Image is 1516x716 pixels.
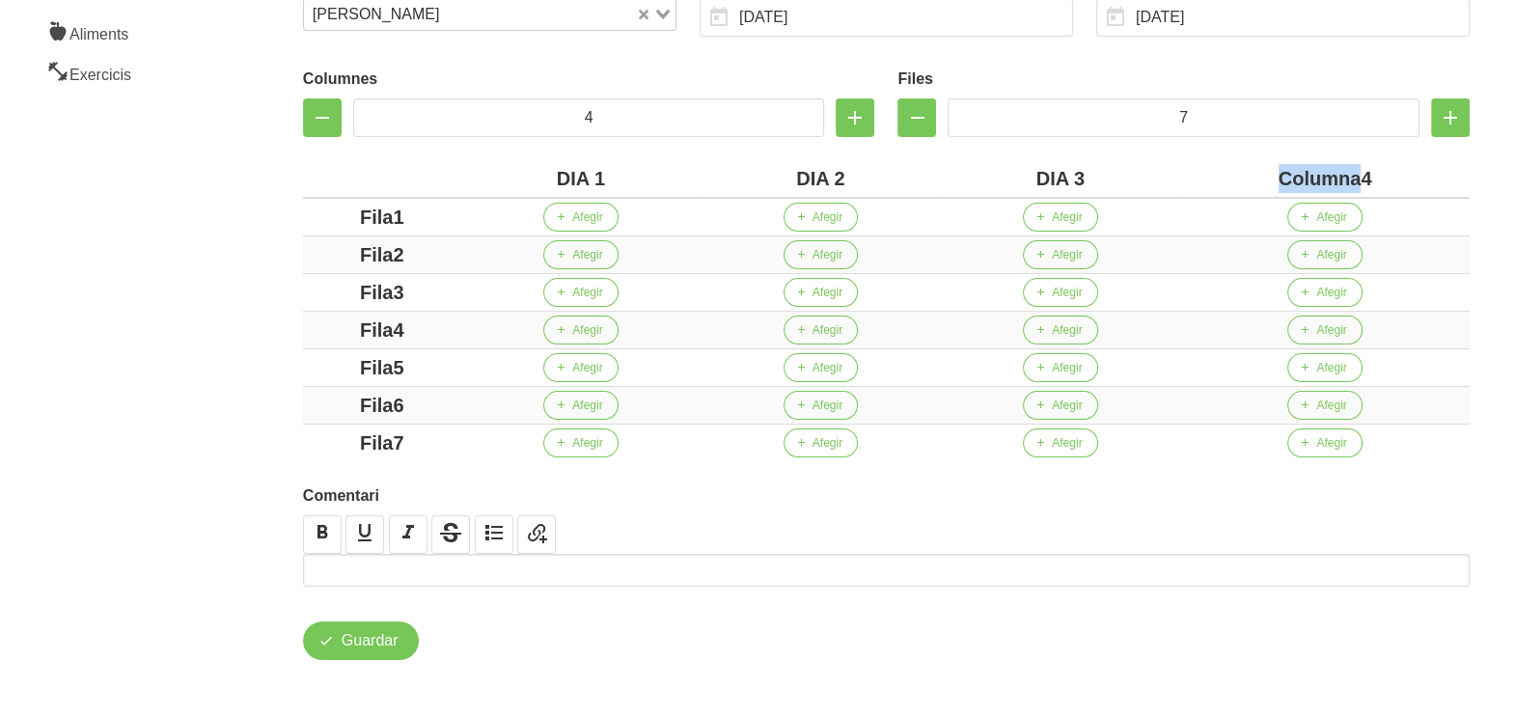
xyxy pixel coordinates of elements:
button: Afegir [1287,278,1362,307]
span: Afegir [1052,434,1082,452]
input: Search for option [446,3,633,26]
button: Afegir [1287,428,1362,457]
button: Afegir [1023,240,1097,269]
span: Afegir [813,208,842,226]
button: Afegir [784,316,858,344]
div: DIA 3 [949,164,1172,193]
div: Fila7 [311,428,454,457]
button: Afegir [784,391,858,420]
button: Afegir [543,428,618,457]
span: Afegir [813,359,842,376]
span: Afegir [813,284,842,301]
button: Afegir [1287,240,1362,269]
button: Afegir [1287,353,1362,382]
button: Afegir [784,203,858,232]
button: Afegir [1287,391,1362,420]
button: Afegir [1287,316,1362,344]
span: Afegir [572,246,602,263]
span: Afegir [572,208,602,226]
div: Fila6 [311,391,454,420]
span: [PERSON_NAME] [308,3,445,26]
button: Guardar [303,621,419,660]
span: Afegir [1316,397,1346,414]
button: Afegir [1023,391,1097,420]
span: Guardar [342,629,399,652]
button: Afegir [543,278,618,307]
button: Afegir [1023,316,1097,344]
button: Afegir [784,353,858,382]
span: Afegir [1052,284,1082,301]
span: Afegir [1316,359,1346,376]
span: Afegir [1316,434,1346,452]
span: Afegir [572,397,602,414]
span: Afegir [1052,359,1082,376]
a: Aliments [35,12,199,52]
button: Afegir [784,278,858,307]
span: Afegir [813,321,842,339]
span: Afegir [813,246,842,263]
span: Afegir [572,321,602,339]
div: Fila3 [311,278,454,307]
button: Afegir [543,316,618,344]
button: Afegir [1287,203,1362,232]
label: Files [897,68,1470,91]
div: Fila4 [311,316,454,344]
span: Afegir [1052,246,1082,263]
span: Afegir [572,434,602,452]
span: Afegir [572,359,602,376]
button: Afegir [1023,203,1097,232]
a: Exercicis [35,52,199,93]
button: Afegir [543,240,618,269]
span: Afegir [813,434,842,452]
button: Afegir [1023,428,1097,457]
button: Clear Selected [639,8,648,22]
div: Columna4 [1188,164,1462,193]
span: Afegir [1052,397,1082,414]
div: DIA 1 [469,164,693,193]
span: Afegir [1316,321,1346,339]
span: Afegir [813,397,842,414]
button: Afegir [543,353,618,382]
button: Afegir [1023,278,1097,307]
span: Afegir [1316,246,1346,263]
label: Columnes [303,68,875,91]
span: Afegir [572,284,602,301]
div: Fila1 [311,203,454,232]
button: Afegir [543,203,618,232]
div: Fila5 [311,353,454,382]
span: Afegir [1052,321,1082,339]
button: Afegir [543,391,618,420]
span: Afegir [1316,208,1346,226]
button: Afegir [784,240,858,269]
div: Fila2 [311,240,454,269]
span: Afegir [1316,284,1346,301]
label: Comentari [303,484,1470,508]
span: Afegir [1052,208,1082,226]
button: Afegir [784,428,858,457]
button: Afegir [1023,353,1097,382]
div: DIA 2 [708,164,932,193]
